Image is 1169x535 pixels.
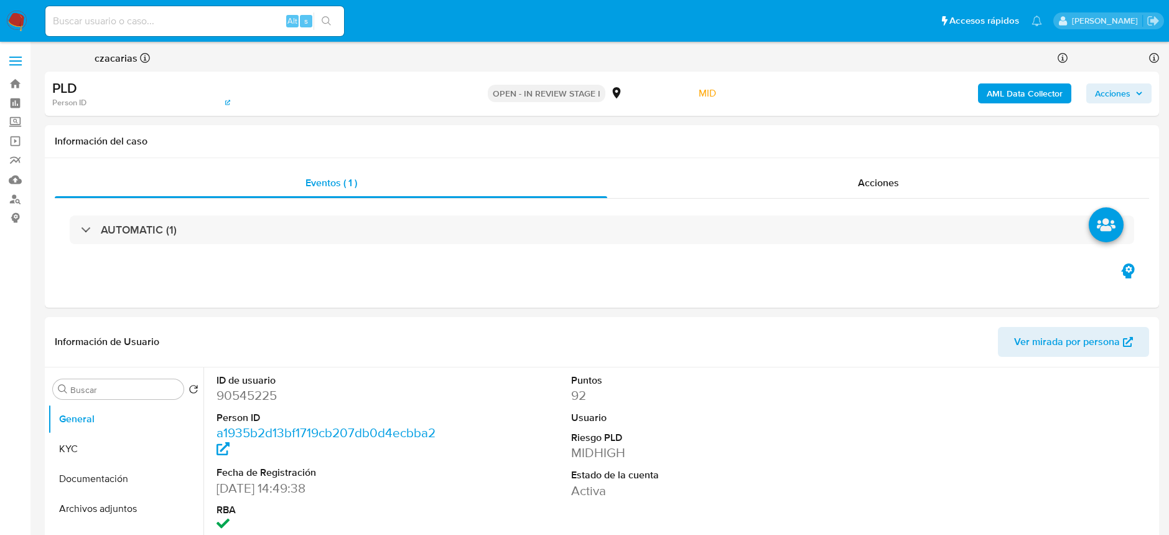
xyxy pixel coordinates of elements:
b: PLD [52,78,77,98]
input: Buscar usuario o caso... [45,13,344,29]
a: a1935b2d13bf1719cb207db0d4ecbba2 [217,424,435,459]
b: AML Data Collector [987,83,1063,103]
input: Buscar [70,384,179,395]
button: Documentación [48,464,203,494]
b: czacarias [92,51,137,65]
p: cecilia.zacarias@mercadolibre.com [1072,15,1142,27]
span: Acciones [858,176,899,190]
dt: ID de usuario [217,374,440,387]
dd: [DATE] 14:49:38 [217,480,440,497]
a: a1935b2d13bf1719cb207db0d4ecbba2 [89,97,230,108]
p: OPEN - IN REVIEW STAGE I [488,85,605,102]
span: Acciones [1095,83,1130,103]
span: s [304,15,308,27]
h1: Información de Usuario [55,336,159,348]
dt: Puntos [571,374,795,387]
dd: Activa [571,482,795,499]
span: Vence en 21 días [1076,52,1147,65]
dt: Riesgo PLD [571,431,795,445]
span: Asignado a [45,52,137,65]
dd: 90545225 [217,387,440,404]
div: Creado el: [DATE] [980,50,1068,67]
button: KYC [48,434,203,464]
button: search-icon [314,12,339,30]
a: Notificaciones [1032,16,1042,26]
button: Ver mirada por persona [998,327,1149,357]
button: Buscar [58,384,68,394]
b: Person ID [52,97,86,108]
dt: RBA [217,503,440,517]
span: Eventos ( 1 ) [305,176,357,190]
div: AUTOMATIC (1) [70,215,1134,244]
button: General [48,404,203,434]
dd: MIDHIGH [571,444,795,462]
span: MID [699,86,716,100]
button: Archivos adjuntos [48,494,203,524]
span: # 21fgyLVrUTDv7MWuiNB2XH7M [77,83,200,96]
dt: Estado de la cuenta [571,468,795,482]
span: - [1070,50,1073,67]
button: Volver al orden por defecto [189,384,198,398]
dd: 92 [571,387,795,404]
a: Salir [1147,14,1160,27]
span: Accesos rápidos [949,14,1019,27]
span: Alt [287,15,297,27]
span: Riesgo PLD: [647,87,716,100]
h3: AUTOMATIC (1) [101,223,177,237]
button: AML Data Collector [978,83,1071,103]
span: Ver mirada por persona [1014,327,1120,357]
h1: Información del caso [55,135,1149,148]
dt: Fecha de Registración [217,466,440,480]
dt: Person ID [217,411,440,425]
button: Acciones [1086,83,1152,103]
dt: Usuario [571,411,795,425]
div: MLA [610,87,642,100]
